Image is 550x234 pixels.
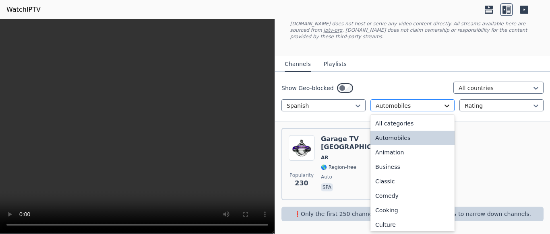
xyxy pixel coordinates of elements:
[295,179,308,188] span: 230
[370,203,455,218] div: Cooking
[281,84,334,92] label: Show Geo-blocked
[321,154,329,161] span: AR
[321,183,333,191] p: spa
[285,210,540,218] p: ❗️Only the first 250 channels are returned, use the filters to narrow down channels.
[324,27,343,33] a: iptv-org
[370,189,455,203] div: Comedy
[321,174,332,180] span: auto
[321,164,356,170] span: 🌎 Region-free
[370,116,455,131] div: All categories
[370,131,455,145] div: Automobiles
[6,5,41,14] a: WatchIPTV
[285,57,311,72] button: Channels
[370,218,455,232] div: Culture
[321,135,402,151] h6: Garage TV [GEOGRAPHIC_DATA]
[370,174,455,189] div: Classic
[370,160,455,174] div: Business
[370,145,455,160] div: Animation
[289,172,314,179] span: Popularity
[289,135,314,161] img: Garage TV Latin America
[290,21,535,40] p: [DOMAIN_NAME] does not host or serve any video content directly. All streams available here are s...
[324,57,347,72] button: Playlists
